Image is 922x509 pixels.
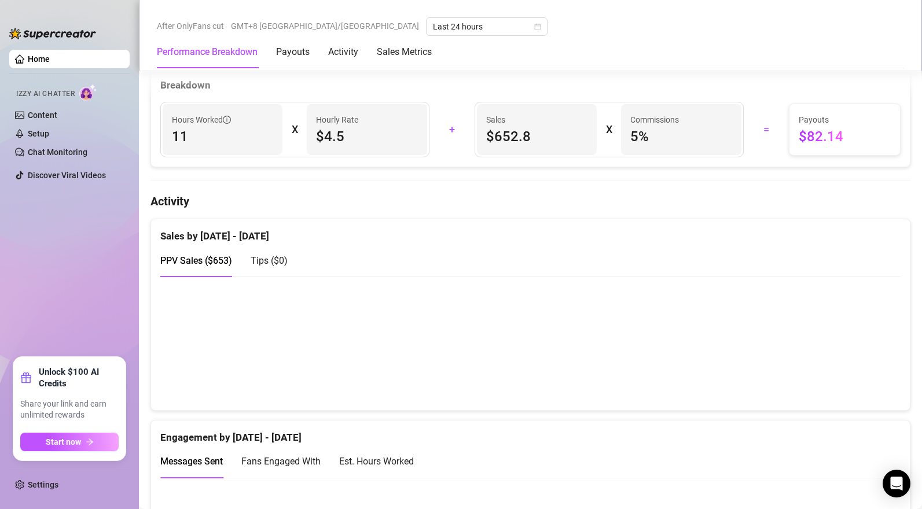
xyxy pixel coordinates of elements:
span: info-circle [223,116,231,124]
div: + [436,120,468,139]
span: calendar [534,23,541,30]
span: $82.14 [799,127,891,146]
a: Setup [28,129,49,138]
div: Open Intercom Messenger [883,470,910,497]
div: Sales Metrics [377,45,432,59]
div: Payouts [276,45,310,59]
div: X [606,120,612,139]
span: 5 % [630,127,732,146]
span: Hours Worked [172,113,231,126]
article: Hourly Rate [316,113,358,126]
span: GMT+8 [GEOGRAPHIC_DATA]/[GEOGRAPHIC_DATA] [231,17,419,35]
div: = [751,120,782,139]
strong: Unlock $100 AI Credits [39,366,119,389]
span: Start now [46,437,81,447]
span: arrow-right [86,438,94,446]
div: Performance Breakdown [157,45,258,59]
a: Home [28,54,50,64]
div: Activity [328,45,358,59]
img: AI Chatter [79,84,97,101]
span: Messages Sent [160,456,223,467]
span: After OnlyFans cut [157,17,224,35]
a: Discover Viral Videos [28,171,106,180]
img: logo-BBDzfeDw.svg [9,28,96,39]
div: Est. Hours Worked [339,454,414,469]
span: Izzy AI Chatter [16,88,75,99]
div: Breakdown [160,78,901,93]
span: Payouts [799,113,891,126]
a: Content [28,110,57,120]
span: PPV Sales ( $653 ) [160,255,232,266]
button: Start nowarrow-right [20,433,119,451]
span: Last 24 hours [433,18,541,35]
article: Commissions [630,113,679,126]
span: Share your link and earn unlimited rewards [20,399,119,421]
span: $652.8 [486,127,587,146]
span: Fans Engaged With [241,456,321,467]
span: Sales [486,113,587,126]
div: Engagement by [DATE] - [DATE] [160,421,901,445]
div: Sales by [DATE] - [DATE] [160,219,901,244]
a: Settings [28,480,58,489]
span: gift [20,372,32,383]
a: Chat Monitoring [28,147,87,157]
div: X [292,120,297,139]
h4: Activity [150,193,910,209]
span: $4.5 [316,127,417,146]
span: Tips ( $0 ) [251,255,288,266]
span: 11 [172,127,273,146]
